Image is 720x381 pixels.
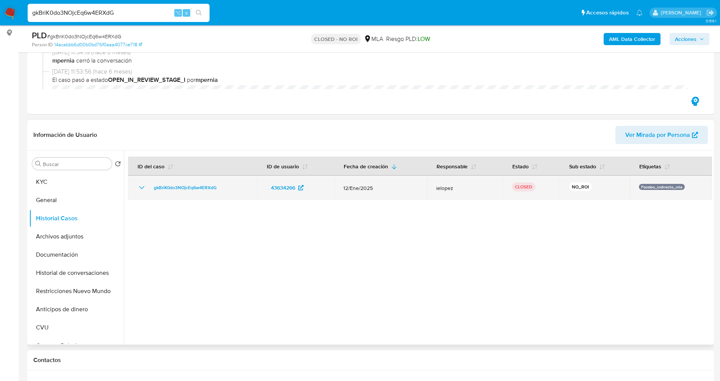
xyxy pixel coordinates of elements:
[28,8,210,18] input: Buscar usuario o caso...
[33,356,708,364] h1: Contactos
[386,35,430,43] span: Riesgo PLD:
[52,76,696,84] span: El caso pasó a estado por
[43,161,109,168] input: Buscar
[33,131,97,139] h1: Información de Usuario
[29,282,124,300] button: Restricciones Nuevo Mundo
[52,67,696,76] span: [DATE] 11:53:56 (hace 6 meses)
[185,9,188,16] span: s
[175,9,181,16] span: ⌥
[29,264,124,282] button: Historial de conversaciones
[661,9,704,16] p: jessica.fukman@mercadolibre.com
[670,33,709,45] button: Acciones
[32,41,53,48] b: Person ID
[196,75,218,84] b: mpernia
[29,209,124,227] button: Historial Casos
[52,56,76,65] b: mpernia
[311,34,361,44] p: CLOSED - NO ROI
[54,41,142,48] a: 14acabbb6d00b0bd76f0aaa4077ce718
[609,33,655,45] b: AML Data Collector
[32,29,47,41] b: PLD
[625,126,690,144] span: Ver Mirada por Persona
[191,8,207,18] button: search-icon
[29,173,124,191] button: KYC
[29,300,124,318] button: Anticipos de dinero
[47,33,121,40] span: # gkBriK0do3NOjcEq6w4ERXdG
[706,9,714,17] a: Salir
[52,56,696,65] span: cerró la conversación
[29,246,124,264] button: Documentación
[29,227,124,246] button: Archivos adjuntos
[29,337,124,355] button: Cruces y Relaciones
[706,18,716,24] span: 3.156.1
[615,126,708,144] button: Ver Mirada por Persona
[418,34,430,43] span: LOW
[364,35,383,43] div: MLA
[675,33,697,45] span: Acciones
[29,318,124,337] button: CVU
[636,9,643,16] a: Notificaciones
[604,33,661,45] button: AML Data Collector
[35,161,41,167] button: Buscar
[586,9,629,17] span: Accesos rápidos
[115,161,121,169] button: Volver al orden por defecto
[29,191,124,209] button: General
[108,75,185,84] b: OPEN_IN_REVIEW_STAGE_I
